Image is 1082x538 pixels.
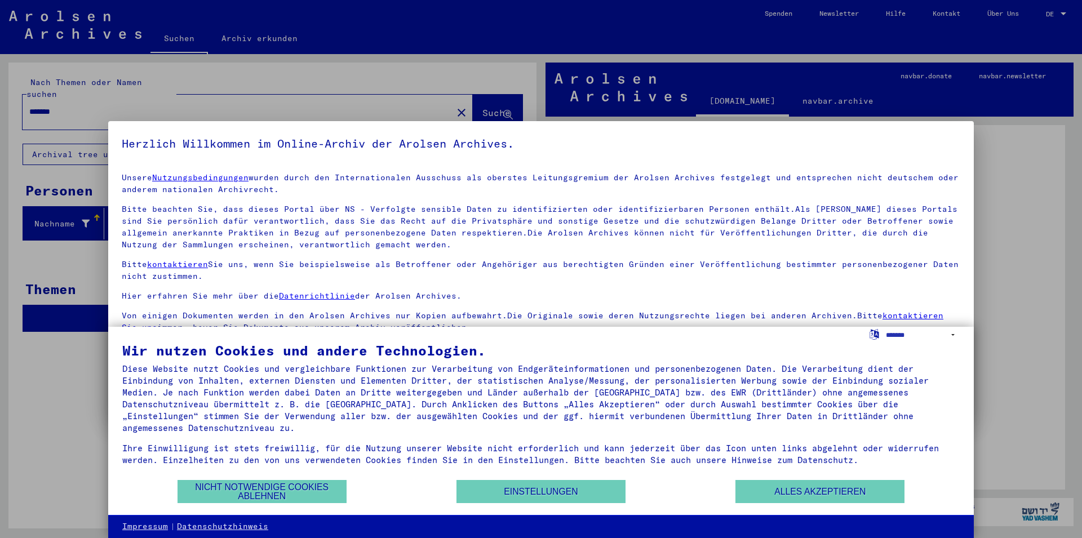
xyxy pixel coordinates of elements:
label: Sprache auswählen [868,328,880,339]
p: Von einigen Dokumenten werden in den Arolsen Archives nur Kopien aufbewahrt.Die Originale sowie d... [122,310,960,334]
p: Bitte beachten Sie, dass dieses Portal über NS - Verfolgte sensible Daten zu identifizierten oder... [122,203,960,251]
div: Diese Website nutzt Cookies und vergleichbare Funktionen zur Verarbeitung von Endgeräteinformatio... [122,363,960,434]
div: Wir nutzen Cookies und andere Technologien. [122,344,960,357]
a: Datenrichtlinie [279,291,355,301]
button: Alles akzeptieren [735,480,904,503]
p: Bitte Sie uns, wenn Sie beispielsweise als Betroffener oder Angehöriger aus berechtigten Gründen ... [122,259,960,282]
a: Impressum [122,521,168,532]
a: kontaktieren [147,259,208,269]
a: Nutzungsbedingungen [152,172,249,183]
div: Ihre Einwilligung ist stets freiwillig, für die Nutzung unserer Website nicht erforderlich und ka... [122,442,960,466]
select: Sprache auswählen [886,327,960,343]
p: Unsere wurden durch den Internationalen Ausschuss als oberstes Leitungsgremium der Arolsen Archiv... [122,172,960,195]
a: Datenschutzhinweis [177,521,268,532]
h5: Herzlich Willkommen im Online-Archiv der Arolsen Archives. [122,135,960,153]
button: Nicht notwendige Cookies ablehnen [178,480,347,503]
button: Einstellungen [456,480,626,503]
p: Hier erfahren Sie mehr über die der Arolsen Archives. [122,290,960,302]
